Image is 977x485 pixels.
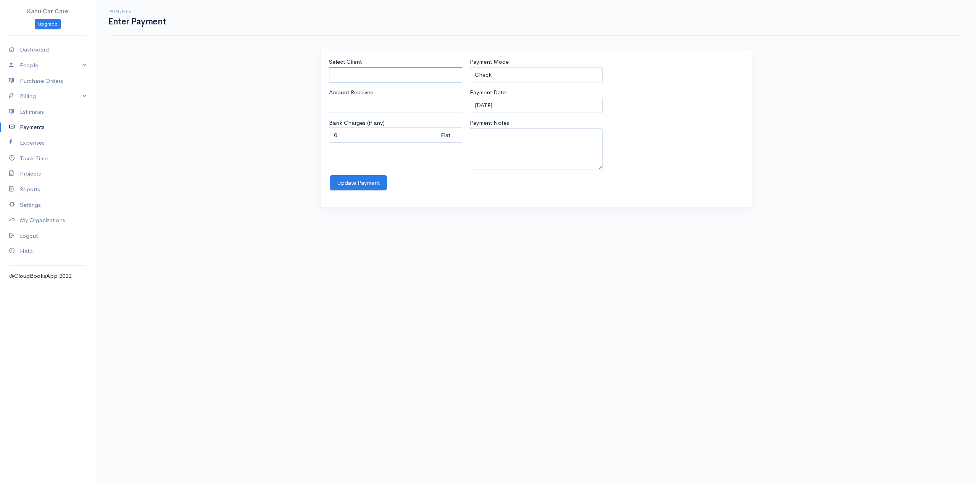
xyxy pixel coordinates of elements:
span: Kahu Car Care [27,8,68,15]
label: Amount Received [329,88,374,97]
label: Bank Charges (if any) [329,119,385,127]
a: Upgrade [35,19,61,30]
button: Update Payment [330,175,387,191]
h1: Enter Payment [108,17,166,26]
label: Payment Mode [470,58,509,66]
label: Select Client [329,58,362,66]
label: Payment Date [470,88,506,97]
h6: Payments [108,9,166,13]
div: @CloudBooksApp 2022 [9,272,86,280]
label: Payment Notes [470,119,509,127]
